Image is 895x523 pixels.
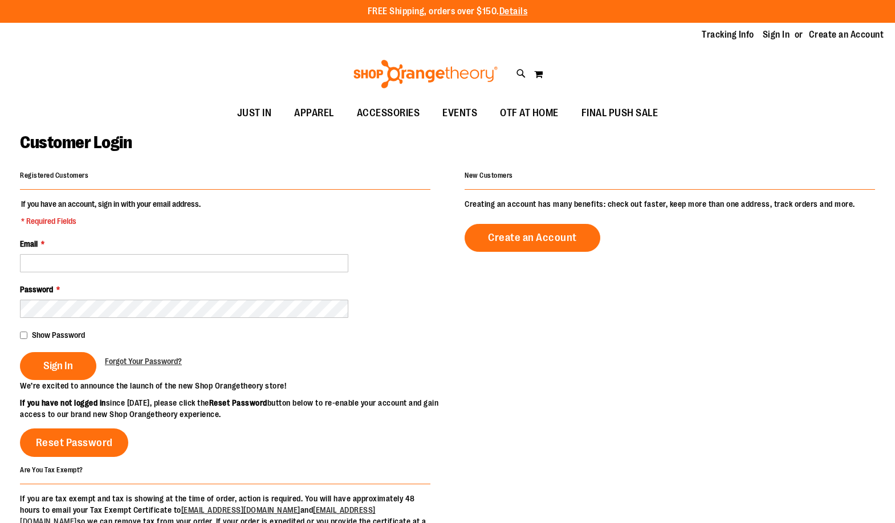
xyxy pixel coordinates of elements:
[20,285,53,294] span: Password
[226,100,283,126] a: JUST IN
[500,100,559,126] span: OTF AT HOME
[465,171,513,179] strong: New Customers
[702,28,754,41] a: Tracking Info
[763,28,790,41] a: Sign In
[499,6,528,17] a: Details
[20,239,38,248] span: Email
[283,100,345,126] a: APPAREL
[21,215,201,227] span: * Required Fields
[465,198,875,210] p: Creating an account has many benefits: check out faster, keep more than one address, track orders...
[43,359,73,372] span: Sign In
[209,398,267,407] strong: Reset Password
[581,100,658,126] span: FINAL PUSH SALE
[442,100,477,126] span: EVENTS
[20,171,88,179] strong: Registered Customers
[20,133,132,152] span: Customer Login
[809,28,884,41] a: Create an Account
[105,356,182,367] a: Forgot Your Password?
[20,465,83,473] strong: Are You Tax Exempt?
[237,100,272,126] span: JUST IN
[489,100,570,126] a: OTF AT HOME
[345,100,432,126] a: ACCESSORIES
[488,231,577,244] span: Create an Account
[20,397,447,420] p: since [DATE], please click the button below to re-enable your account and gain access to our bran...
[431,100,489,126] a: EVENTS
[294,100,334,126] span: APPAREL
[32,330,85,340] span: Show Password
[181,505,300,514] a: [EMAIL_ADDRESS][DOMAIN_NAME]
[20,198,202,227] legend: If you have an account, sign in with your email address.
[352,60,499,88] img: Shop Orangetheory
[105,357,182,366] span: Forgot Your Password?
[368,5,528,18] p: FREE Shipping, orders over $150.
[36,436,113,449] span: Reset Password
[465,224,600,252] a: Create an Account
[20,352,96,380] button: Sign In
[570,100,670,126] a: FINAL PUSH SALE
[20,380,447,391] p: We’re excited to announce the launch of the new Shop Orangetheory store!
[20,428,128,457] a: Reset Password
[357,100,420,126] span: ACCESSORIES
[20,398,106,407] strong: If you have not logged in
